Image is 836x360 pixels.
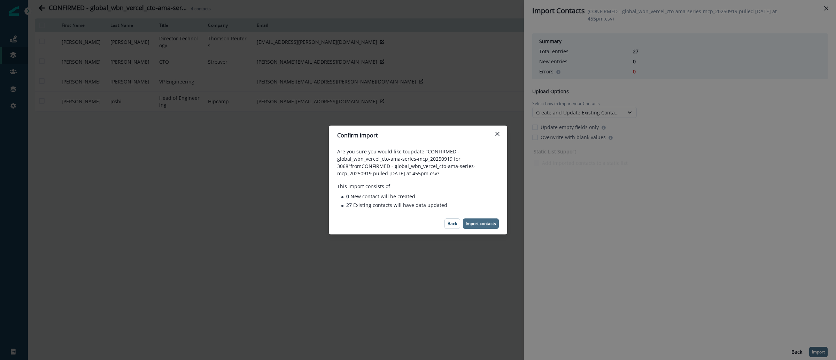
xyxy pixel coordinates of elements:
p: This import consists of [337,183,499,190]
span: 27 [346,202,353,208]
button: Close [492,128,503,139]
button: Back [444,218,460,229]
p: Import contacts [466,221,496,226]
p: Are you sure you would like to update "CONFIRMED - global_wbn_vercel_cto-ama-series-mcp_20250919 ... [337,148,499,177]
p: Back [448,221,457,226]
p: New contact will be created [346,193,415,200]
p: Confirm import [337,131,378,139]
p: Existing contacts will have data updated [346,201,447,209]
span: 0 [346,193,350,200]
button: Import contacts [463,218,499,229]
